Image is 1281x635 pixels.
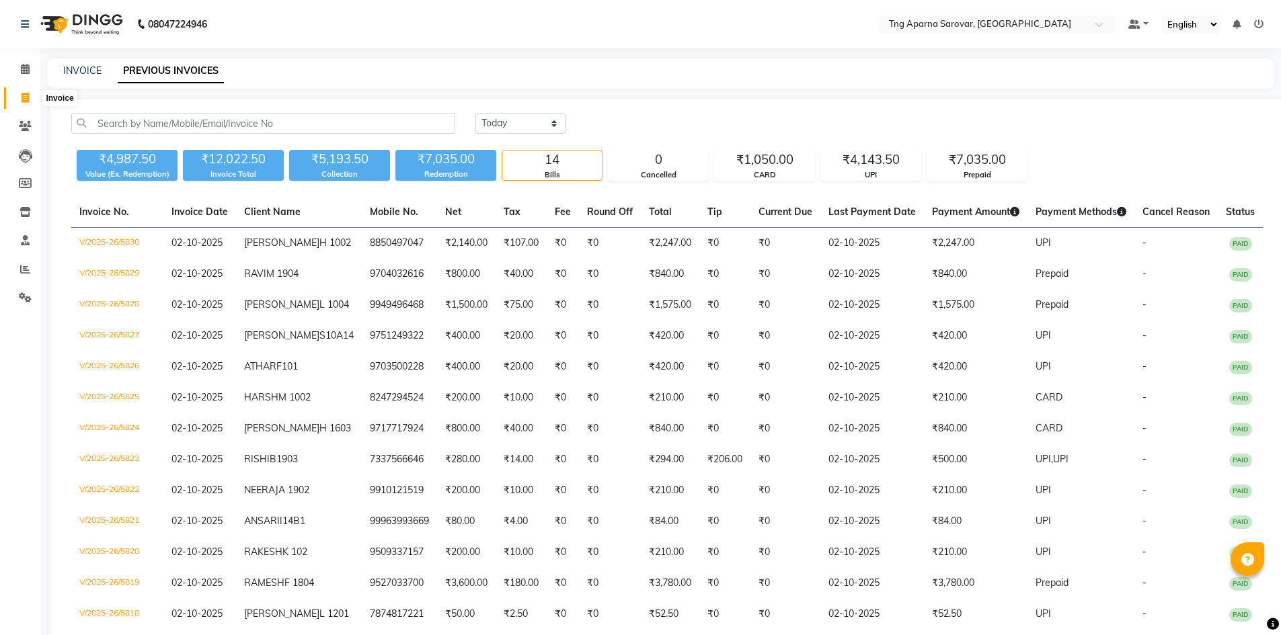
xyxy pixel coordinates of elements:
[924,599,1027,630] td: ₹52.50
[171,237,223,249] span: 02-10-2025
[437,568,496,599] td: ₹3,600.00
[289,150,390,169] div: ₹5,193.50
[362,228,437,259] td: 8850497047
[924,382,1027,413] td: ₹210.00
[932,206,1019,218] span: Payment Amount
[820,228,924,259] td: 02-10-2025
[1036,391,1062,403] span: CARD
[1142,546,1147,558] span: -
[924,321,1027,351] td: ₹420.00
[699,413,750,444] td: ₹0
[1229,546,1252,560] span: PAID
[42,90,77,106] div: Invoice
[1142,360,1147,372] span: -
[280,515,305,527] span: I14B1
[759,206,812,218] span: Current Due
[1036,206,1126,218] span: Payment Methods
[820,475,924,506] td: 02-10-2025
[820,568,924,599] td: 02-10-2025
[924,475,1027,506] td: ₹210.00
[362,321,437,351] td: 9751249322
[437,475,496,506] td: ₹200.00
[171,453,223,465] span: 02-10-2025
[750,351,820,382] td: ₹0
[71,382,163,413] td: V/2025-26/5825
[750,475,820,506] td: ₹0
[1142,237,1147,249] span: -
[649,206,672,218] span: Total
[34,5,126,43] img: logo
[496,444,547,475] td: ₹14.00
[547,599,579,630] td: ₹0
[437,382,496,413] td: ₹200.00
[641,382,699,413] td: ₹210.00
[1229,330,1252,343] span: PAID
[924,351,1027,382] td: ₹420.00
[750,568,820,599] td: ₹0
[641,259,699,290] td: ₹840.00
[71,351,163,382] td: V/2025-26/5826
[707,206,722,218] span: Tip
[750,537,820,568] td: ₹0
[750,290,820,321] td: ₹0
[496,568,547,599] td: ₹180.00
[1142,206,1210,218] span: Cancel Reason
[587,206,633,218] span: Round Off
[244,453,270,465] span: RISHI
[437,413,496,444] td: ₹800.00
[1036,267,1069,280] span: Prepaid
[244,329,319,341] span: [PERSON_NAME]
[437,259,496,290] td: ₹800.00
[579,228,641,259] td: ₹0
[71,599,163,630] td: V/2025-26/5818
[77,169,178,180] div: Value (Ex. Redemption)
[1229,423,1252,436] span: PAID
[362,351,437,382] td: 9703500228
[71,537,163,568] td: V/2025-26/5820
[1229,392,1252,405] span: PAID
[1036,237,1051,249] span: UPI
[244,237,319,249] span: [PERSON_NAME]
[71,228,163,259] td: V/2025-26/5830
[362,599,437,630] td: 7874817221
[750,413,820,444] td: ₹0
[641,568,699,599] td: ₹3,780.00
[395,150,496,169] div: ₹7,035.00
[1229,299,1252,312] span: PAID
[547,321,579,351] td: ₹0
[750,321,820,351] td: ₹0
[750,259,820,290] td: ₹0
[1142,453,1147,465] span: -
[362,568,437,599] td: 9527033700
[1142,329,1147,341] span: -
[496,259,547,290] td: ₹40.00
[183,150,284,169] div: ₹12,022.50
[395,169,496,180] div: Redemption
[319,298,349,310] span: L 1004
[319,329,354,341] span: S10A14
[437,290,496,321] td: ₹1,500.00
[699,599,750,630] td: ₹0
[1229,454,1252,467] span: PAID
[821,169,921,181] div: UPI
[609,151,708,169] div: 0
[750,382,820,413] td: ₹0
[579,475,641,506] td: ₹0
[547,537,579,568] td: ₹0
[699,382,750,413] td: ₹0
[63,65,102,77] a: INVOICE
[820,321,924,351] td: 02-10-2025
[547,444,579,475] td: ₹0
[924,568,1027,599] td: ₹3,780.00
[1226,206,1255,218] span: Status
[496,413,547,444] td: ₹40.00
[496,290,547,321] td: ₹75.00
[1036,484,1051,496] span: UPI
[641,599,699,630] td: ₹52.50
[924,413,1027,444] td: ₹840.00
[820,259,924,290] td: 02-10-2025
[641,321,699,351] td: ₹420.00
[71,113,455,134] input: Search by Name/Mobile/Email/Invoice No
[699,506,750,537] td: ₹0
[1229,237,1252,251] span: PAID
